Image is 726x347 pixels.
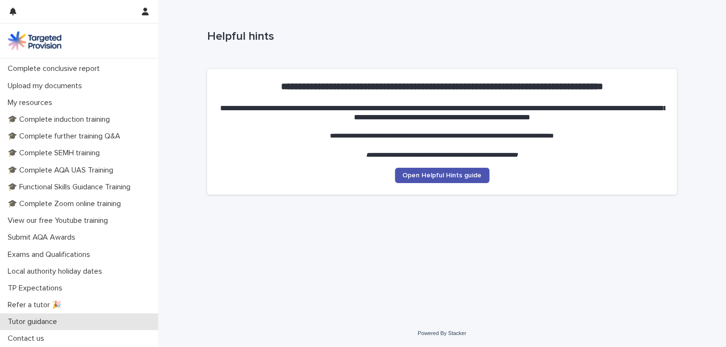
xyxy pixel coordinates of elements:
[4,216,116,225] p: View our free Youtube training
[395,168,490,183] a: Open Helpful Hints guide
[4,98,60,107] p: My resources
[403,172,482,179] span: Open Helpful Hints guide
[4,115,117,124] p: 🎓 Complete induction training
[4,166,121,175] p: 🎓 Complete AQA UAS Training
[4,132,128,141] p: 🎓 Complete further training Q&A
[4,250,98,259] p: Exams and Qualifications
[207,30,673,44] p: Helpful hints
[4,199,129,208] p: 🎓 Complete Zoom online training
[4,233,83,242] p: Submit AQA Awards
[4,317,65,326] p: Tutor guidance
[8,31,61,50] img: M5nRWzHhSzIhMunXDL62
[4,284,70,293] p: TP Expectations
[4,64,107,73] p: Complete conclusive report
[418,330,466,336] a: Powered By Stacker
[4,81,90,91] p: Upload my documents
[4,149,107,158] p: 🎓 Complete SEMH training
[4,334,52,343] p: Contact us
[4,301,69,310] p: Refer a tutor 🎉
[4,267,110,276] p: Local authority holiday dates
[4,183,138,192] p: 🎓 Functional Skills Guidance Training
